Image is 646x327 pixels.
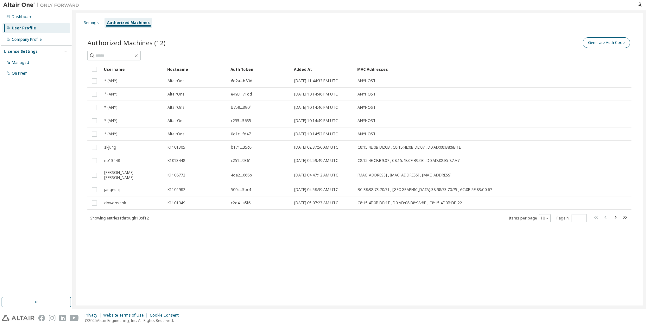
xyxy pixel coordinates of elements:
[87,38,166,47] span: Authorized Machines (12)
[12,14,33,19] div: Dashboard
[231,201,250,206] span: c2d4...a5f6
[168,105,185,110] span: AltairOne
[294,201,338,206] span: [DATE] 05:07:23 AM UTC
[2,315,35,321] img: altair_logo.svg
[358,132,376,137] span: ANYHOST
[59,315,66,321] img: linkedin.svg
[509,214,551,222] span: Items per page
[231,64,289,74] div: Auth Token
[358,92,376,97] span: ANYHOST
[49,315,55,321] img: instagram.svg
[231,132,251,137] span: 0d1c...fd47
[231,158,251,163] span: c251...9361
[168,187,185,192] span: K1102982
[583,37,630,48] button: Generate Auth Code
[168,132,185,137] span: AltairOne
[84,20,99,25] div: Settings
[294,132,338,137] span: [DATE] 10:14:52 PM UTC
[358,201,462,206] span: C8:15:4E:0B:DB:1E , D0:AD:08:B8:9A:8B , C8:15:4E:0B:DB:22
[357,64,565,74] div: MAC Addresses
[168,78,185,83] span: AltairOne
[231,105,251,110] span: b759...390f
[104,170,162,180] span: [PERSON_NAME].[PERSON_NAME]
[104,92,117,97] span: * (ANY)
[90,215,149,221] span: Showing entries 1 through 10 of 12
[104,158,120,163] span: no13448
[85,313,103,318] div: Privacy
[358,145,461,150] span: C8:15:4E:0B:DE:0B , C8:15:4E:0B:DE:07 , D0:AD:08:B8:9B:1E
[231,145,251,150] span: b171...35c6
[294,92,338,97] span: [DATE] 10:14:46 PM UTC
[231,173,252,178] span: 4da2...668b
[104,118,117,123] span: * (ANY)
[38,315,45,321] img: facebook.svg
[12,71,28,76] div: On Prem
[104,201,126,206] span: dowooseok
[294,145,338,150] span: [DATE] 02:37:56 AM UTC
[168,145,185,150] span: K1101305
[107,20,150,25] div: Authorized Machines
[358,78,376,83] span: ANYHOST
[167,64,225,74] div: Hostname
[294,64,352,74] div: Added At
[294,187,338,192] span: [DATE] 04:58:39 AM UTC
[358,173,452,178] span: [MAC_ADDRESS] , [MAC_ADDRESS] , [MAC_ADDRESS]
[168,201,185,206] span: K1101949
[556,214,587,222] span: Page n.
[70,315,79,321] img: youtube.svg
[150,313,182,318] div: Cookie Consent
[103,313,150,318] div: Website Terms of Use
[231,78,252,83] span: 6d2a...b89d
[12,26,36,31] div: User Profile
[358,105,376,110] span: ANYHOST
[358,118,376,123] span: ANYHOST
[358,158,459,163] span: C8:15:4E:CF:B9:07 , C8:15:4E:CF:B9:03 , D0:AD:08:E5:87:A7
[85,318,182,323] p: © 2025 Altair Engineering, Inc. All Rights Reserved.
[104,187,121,192] span: jangeunji
[168,173,185,178] span: K1108772
[294,158,338,163] span: [DATE] 02:59:49 AM UTC
[3,2,82,8] img: Altair One
[104,64,162,74] div: Username
[4,49,38,54] div: License Settings
[231,92,252,97] span: e493...71dd
[104,78,117,83] span: * (ANY)
[12,37,42,42] div: Company Profile
[104,105,117,110] span: * (ANY)
[168,92,185,97] span: AltairOne
[231,187,251,192] span: 500c...5bc4
[294,78,338,83] span: [DATE] 11:44:32 PM UTC
[294,105,338,110] span: [DATE] 10:14:46 PM UTC
[168,118,185,123] span: AltairOne
[104,132,117,137] span: * (ANY)
[231,118,251,123] span: c235...5635
[358,187,492,192] span: BC:38:98:73:70:71 , [GEOGRAPHIC_DATA]:38:98:73:70:75 , 6C:0B:5E:83:C0:67
[541,216,549,221] button: 10
[104,145,116,150] span: skjung
[12,60,29,65] div: Managed
[168,158,185,163] span: K1013448
[294,173,338,178] span: [DATE] 04:47:12 AM UTC
[294,118,338,123] span: [DATE] 10:14:49 PM UTC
